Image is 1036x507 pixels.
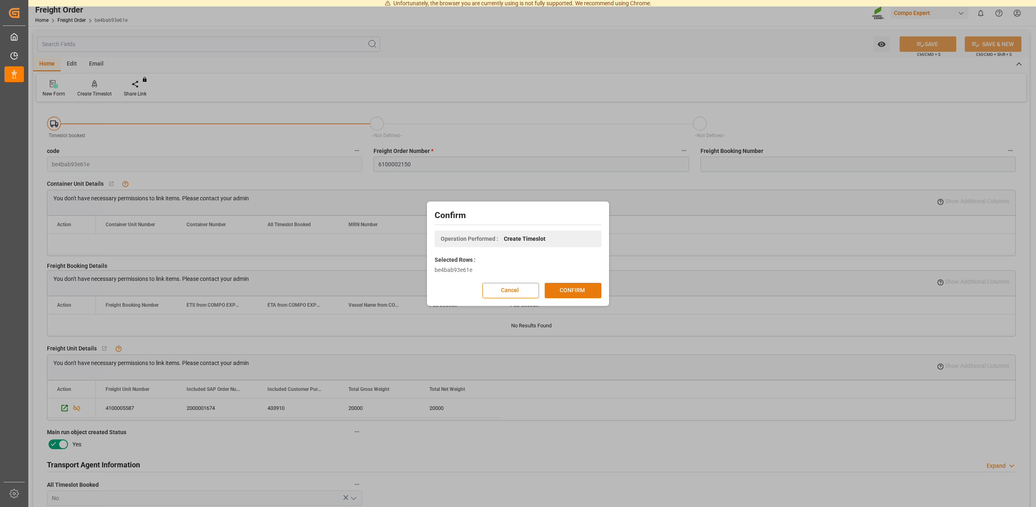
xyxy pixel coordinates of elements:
span: Create Timeslot [504,235,546,243]
button: CONFIRM [545,283,601,298]
button: Cancel [482,283,539,298]
span: Operation Performed : [441,235,498,243]
div: be4bab93e61e [435,266,601,274]
h2: Confirm [435,209,601,222]
label: Selected Rows : [435,256,476,264]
